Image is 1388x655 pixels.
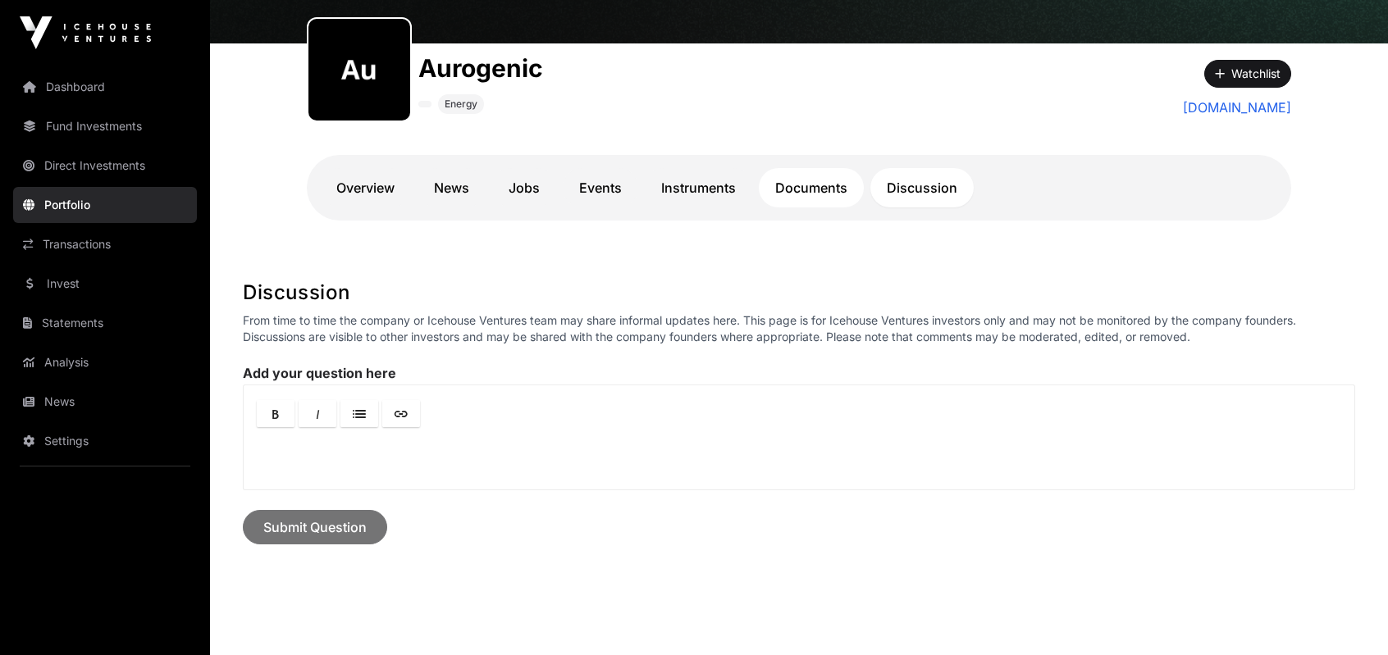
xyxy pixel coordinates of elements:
h1: Aurogenic [418,53,543,83]
a: Bold [257,400,294,427]
iframe: Chat Widget [1306,576,1388,655]
a: Overview [320,168,411,207]
a: Dashboard [13,69,197,105]
a: News [13,384,197,420]
h1: Discussion [243,280,1355,306]
a: Events [563,168,638,207]
button: Watchlist [1204,60,1291,88]
a: Lists [340,400,378,427]
a: News [418,168,486,207]
a: Portfolio [13,187,197,223]
a: Instruments [645,168,752,207]
a: Discussion [870,168,974,207]
img: Icehouse Ventures Logo [20,16,151,49]
a: Documents [759,168,864,207]
a: Direct Investments [13,148,197,184]
a: Statements [13,305,197,341]
span: Energy [445,98,477,111]
a: Invest [13,266,197,302]
a: Jobs [492,168,556,207]
a: Settings [13,423,197,459]
a: Transactions [13,226,197,262]
label: Add your question here [243,365,1355,381]
p: From time to time the company or Icehouse Ventures team may share informal updates here. This pag... [243,312,1355,345]
a: Link [382,400,420,427]
a: [DOMAIN_NAME] [1183,98,1291,117]
nav: Tabs [320,168,1278,207]
a: Italic [299,400,336,427]
img: aurogenic434.png [315,25,404,114]
a: Analysis [13,344,197,380]
a: Fund Investments [13,108,197,144]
